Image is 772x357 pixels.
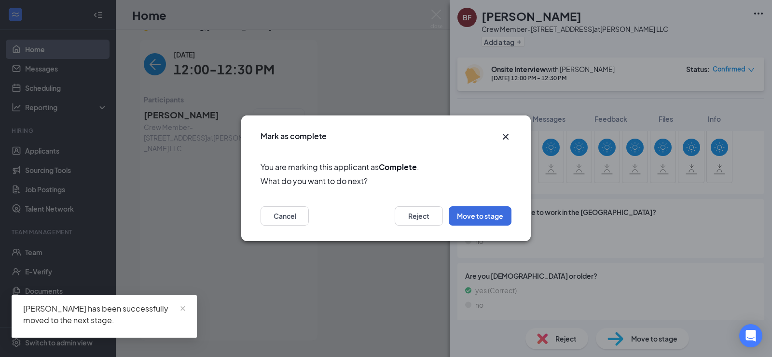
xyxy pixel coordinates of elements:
button: Move to stage [449,207,511,226]
svg: Cross [500,131,511,143]
span: close [179,305,186,312]
span: What do you want to do next? [261,175,511,187]
div: Open Intercom Messenger [739,324,762,347]
h3: Mark as complete [261,131,327,142]
b: Complete [379,162,417,172]
span: You are marking this applicant as . [261,161,511,173]
button: Close [500,131,511,143]
div: [PERSON_NAME] has been successfully moved to the next stage. [23,303,185,326]
button: Cancel [261,207,309,226]
button: Reject [395,207,443,226]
